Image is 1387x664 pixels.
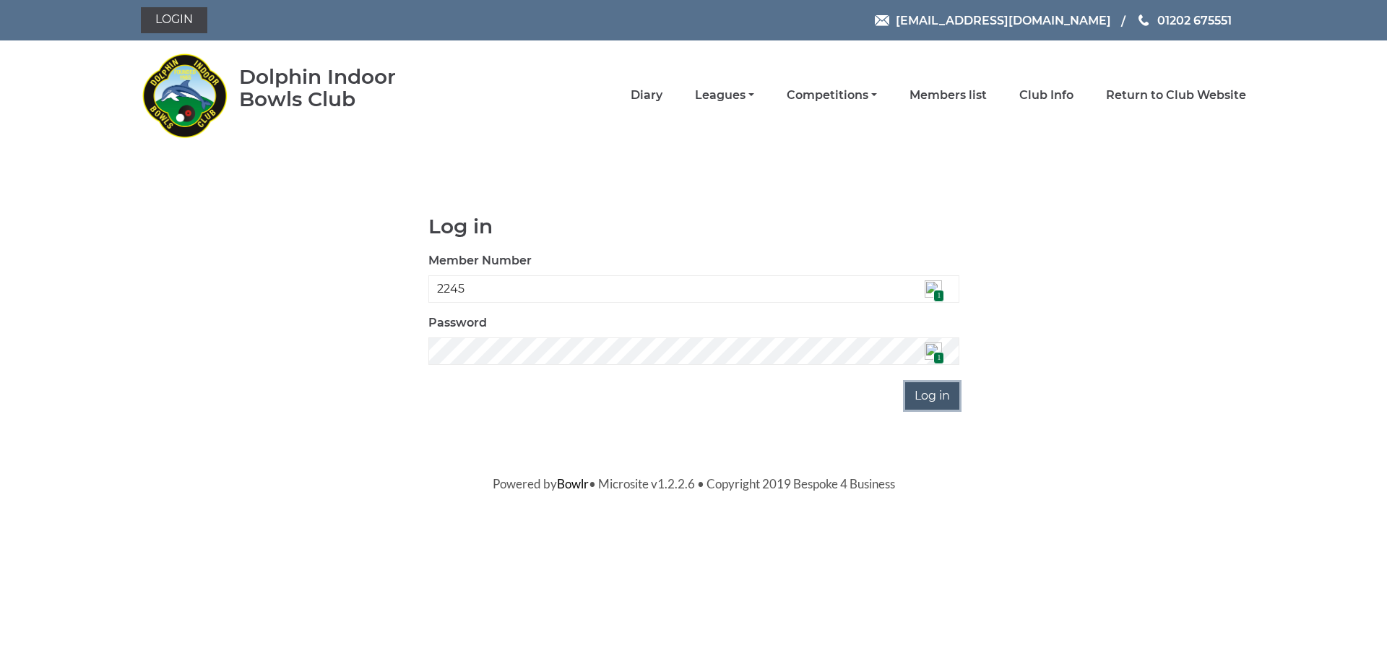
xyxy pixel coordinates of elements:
span: Powered by • Microsite v1.2.2.6 • Copyright 2019 Bespoke 4 Business [493,476,895,491]
a: Email [EMAIL_ADDRESS][DOMAIN_NAME] [875,12,1111,30]
img: npw-badge-icon.svg [925,342,942,360]
a: Club Info [1019,87,1073,103]
label: Password [428,314,487,332]
a: Return to Club Website [1106,87,1246,103]
span: 1 [933,290,944,302]
span: [EMAIL_ADDRESS][DOMAIN_NAME] [896,13,1111,27]
label: Member Number [428,252,532,270]
div: Dolphin Indoor Bowls Club [239,66,442,111]
a: Phone us 01202 675551 [1136,12,1232,30]
a: Competitions [787,87,877,103]
img: Dolphin Indoor Bowls Club [141,45,228,146]
span: 01202 675551 [1157,13,1232,27]
a: Login [141,7,207,33]
h1: Log in [428,215,959,238]
img: Phone us [1138,14,1149,26]
a: Leagues [695,87,754,103]
a: Bowlr [557,476,589,491]
a: Members list [909,87,987,103]
a: Diary [631,87,662,103]
img: Email [875,15,889,26]
input: Log in [905,382,959,410]
img: npw-badge-icon.svg [925,280,942,298]
span: 1 [933,352,944,364]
